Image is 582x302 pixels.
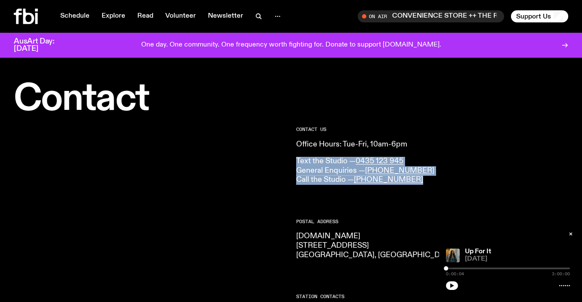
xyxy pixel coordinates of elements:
[358,10,504,22] button: On AirCONVENIENCE STORE ++ THE RIONS x [DATE] Arvos
[296,232,568,260] p: [DOMAIN_NAME] [STREET_ADDRESS] [GEOGRAPHIC_DATA], [GEOGRAPHIC_DATA] 2015
[365,167,434,174] a: [PHONE_NUMBER]
[141,41,441,49] p: One day. One community. One frequency worth fighting for. Donate to support [DOMAIN_NAME].
[511,10,568,22] button: Support Us
[96,10,130,22] a: Explore
[354,176,423,184] a: [PHONE_NUMBER]
[446,249,460,262] img: Ify - a Brown Skin girl with black braided twists, looking up to the side with her tongue stickin...
[14,38,69,53] h3: AusArt Day: [DATE]
[296,140,568,149] p: Office Hours: Tue-Fri, 10am-6pm
[465,248,491,255] a: Up For It
[160,10,201,22] a: Volunteer
[446,272,464,276] span: 0:00:04
[552,272,570,276] span: 3:00:00
[356,157,403,165] a: 0435 123 945
[516,12,551,20] span: Support Us
[203,10,248,22] a: Newsletter
[55,10,95,22] a: Schedule
[465,256,570,262] span: [DATE]
[14,82,286,117] h1: Contact
[132,10,158,22] a: Read
[296,294,568,299] h2: Station Contacts
[296,127,568,132] h2: CONTACT US
[296,219,568,224] h2: Postal Address
[296,157,568,185] p: Text the Studio — General Enquiries — Call the Studio —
